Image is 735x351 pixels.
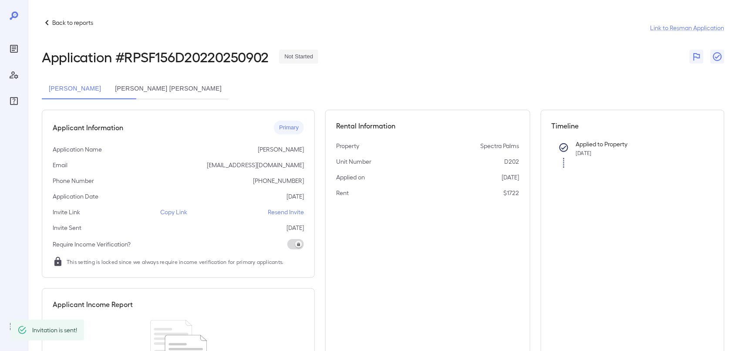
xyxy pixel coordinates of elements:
[274,124,304,132] span: Primary
[481,142,519,150] p: Spectra Palms
[258,145,304,154] p: [PERSON_NAME]
[161,208,188,216] p: Copy Link
[42,49,269,64] h2: Application # RPSF156D20220250902
[53,161,67,169] p: Email
[504,189,519,197] p: $1722
[336,173,365,182] p: Applied on
[53,240,131,249] p: Require Income Verification?
[53,145,102,154] p: Application Name
[268,208,304,216] p: Resend Invite
[502,173,519,182] p: [DATE]
[711,50,725,64] button: Close Report
[53,192,98,201] p: Application Date
[7,68,21,82] div: Manage Users
[279,53,318,61] span: Not Started
[336,142,359,150] p: Property
[576,150,592,156] span: [DATE]
[287,192,304,201] p: [DATE]
[552,121,714,131] h5: Timeline
[42,78,108,99] button: [PERSON_NAME]
[32,322,77,338] div: Invitation is sent!
[108,78,229,99] button: [PERSON_NAME] [PERSON_NAME]
[53,299,133,310] h5: Applicant Income Report
[576,140,700,148] p: Applied to Property
[7,42,21,56] div: Reports
[336,157,371,166] p: Unit Number
[690,50,704,64] button: Flag Report
[53,223,81,232] p: Invite Sent
[336,189,349,197] p: Rent
[253,176,304,185] p: [PHONE_NUMBER]
[287,223,304,232] p: [DATE]
[505,157,519,166] p: D202
[53,122,123,133] h5: Applicant Information
[651,24,725,32] a: Link to Resman Application
[53,208,80,216] p: Invite Link
[207,161,304,169] p: [EMAIL_ADDRESS][DOMAIN_NAME]
[7,94,21,108] div: FAQ
[336,121,519,131] h5: Rental Information
[7,320,21,334] div: Log Out
[52,18,93,27] p: Back to reports
[53,176,94,185] p: Phone Number
[67,257,284,266] span: This setting is locked since we always require income verification for primary applicants.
